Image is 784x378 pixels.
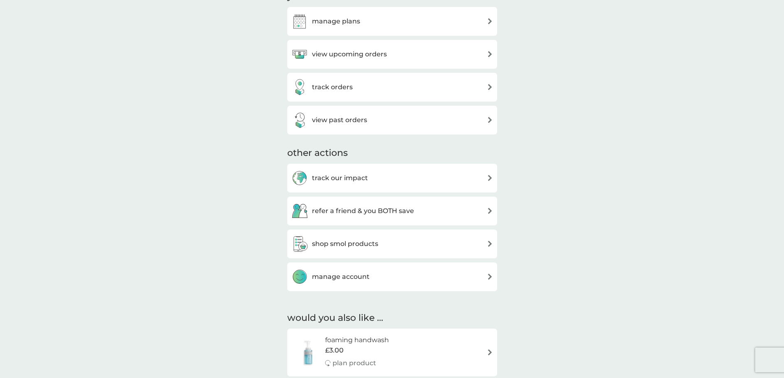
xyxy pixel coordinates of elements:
[312,206,414,216] h3: refer a friend & you BOTH save
[333,358,376,369] p: plan product
[312,16,360,27] h3: manage plans
[487,117,493,123] img: arrow right
[487,175,493,181] img: arrow right
[312,49,387,60] h3: view upcoming orders
[487,84,493,90] img: arrow right
[487,274,493,280] img: arrow right
[291,338,325,367] img: foaming handwash
[487,208,493,214] img: arrow right
[325,345,344,356] span: £3.00
[312,271,370,282] h3: manage account
[487,51,493,57] img: arrow right
[312,239,378,249] h3: shop smol products
[312,173,368,183] h3: track our impact
[325,335,389,346] h6: foaming handwash
[287,312,497,325] h2: would you also like ...
[312,115,367,125] h3: view past orders
[487,241,493,247] img: arrow right
[487,18,493,24] img: arrow right
[287,147,348,160] h3: other actions
[487,349,493,355] img: arrow right
[312,82,353,93] h3: track orders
